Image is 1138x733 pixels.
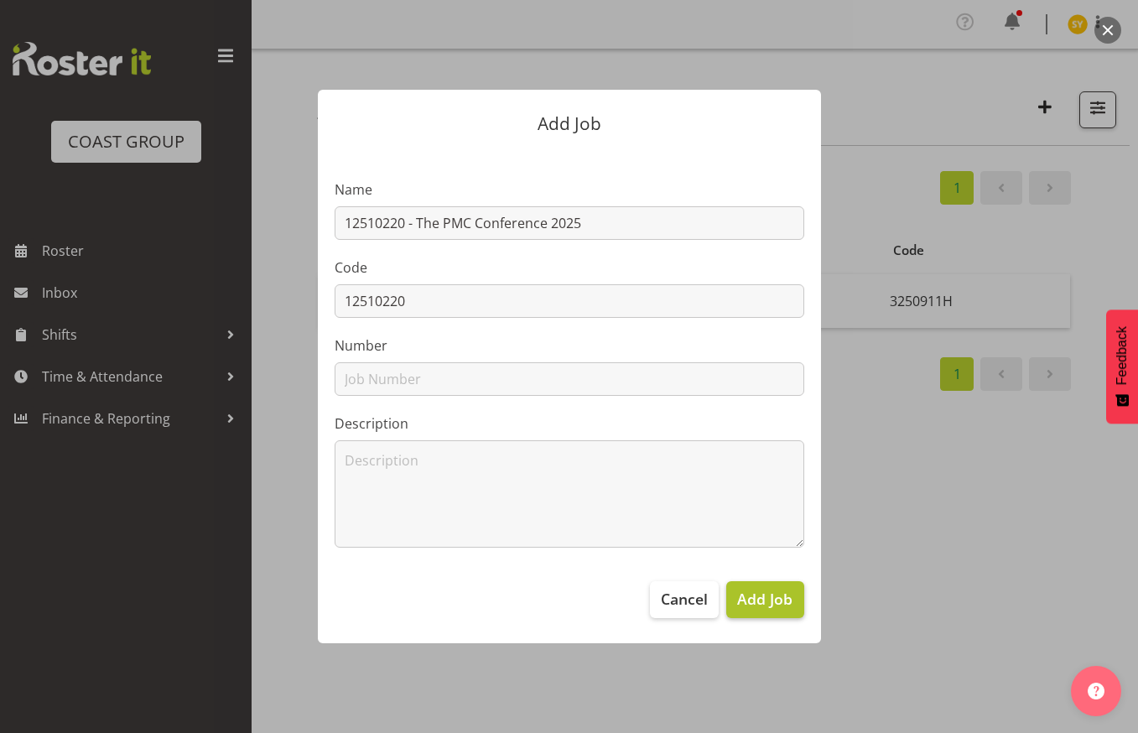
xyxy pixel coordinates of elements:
[1115,326,1130,385] span: Feedback
[1106,309,1138,424] button: Feedback - Show survey
[726,581,803,618] button: Add Job
[335,115,804,133] p: Add Job
[335,206,804,240] input: Job Name
[335,179,804,200] label: Name
[335,335,804,356] label: Number
[335,284,804,318] input: Job Code
[335,257,804,278] label: Code
[661,588,708,610] span: Cancel
[1088,683,1104,699] img: help-xxl-2.png
[335,362,804,396] input: Job Number
[335,413,804,434] label: Description
[650,581,719,618] button: Cancel
[737,588,792,610] span: Add Job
